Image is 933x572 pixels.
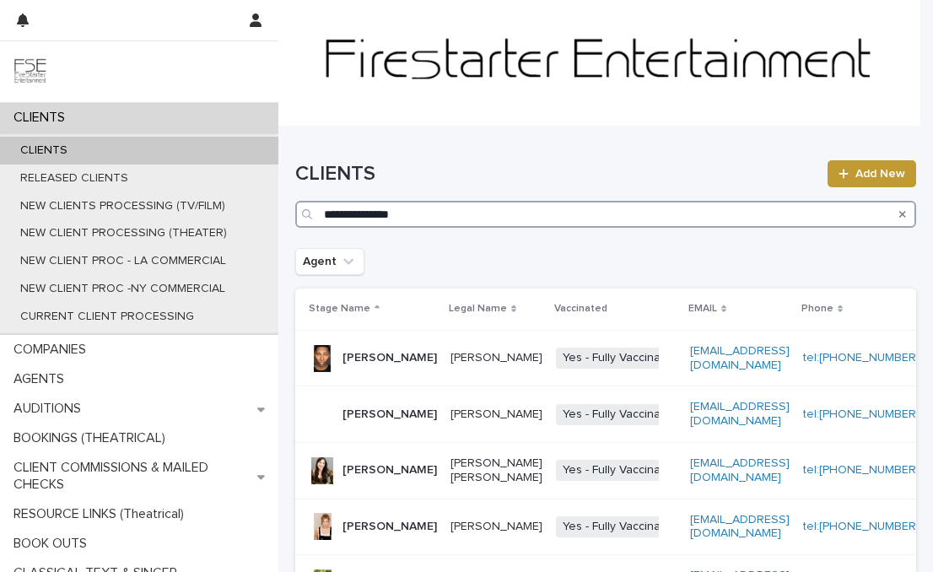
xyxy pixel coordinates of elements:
span: Add New [855,168,905,180]
p: CLIENT COMMISSIONS & MAILED CHECKS [7,460,257,492]
button: Agent [295,248,364,275]
p: CURRENT CLIENT PROCESSING [7,310,208,324]
p: Vaccinated [554,299,607,318]
span: Yes - Fully Vaccinated [556,516,685,537]
a: tel:[PHONE_NUMBER] [803,352,920,364]
a: [EMAIL_ADDRESS][DOMAIN_NAME] [690,457,790,483]
span: Yes - Fully Vaccinated [556,404,685,425]
p: [PERSON_NAME] [342,463,437,478]
a: tel:[PHONE_NUMBER] [803,521,920,532]
p: AUDITIONS [7,401,94,417]
p: Stage Name [309,299,370,318]
p: [PERSON_NAME] [450,520,542,534]
p: NEW CLIENT PROC -NY COMMERCIAL [7,282,239,296]
a: tel:[PHONE_NUMBER] [803,408,920,420]
a: [EMAIL_ADDRESS][DOMAIN_NAME] [690,345,790,371]
p: BOOKINGS (THEATRICAL) [7,430,179,446]
p: AGENTS [7,371,78,387]
p: BOOK OUTS [7,536,100,552]
p: Legal Name [449,299,507,318]
p: COMPANIES [7,342,100,358]
p: RELEASED CLIENTS [7,171,142,186]
p: RESOURCE LINKS (Theatrical) [7,506,197,522]
p: NEW CLIENT PROC - LA COMMERCIAL [7,254,240,268]
p: NEW CLIENT PROCESSING (THEATER) [7,226,240,240]
a: tel:[PHONE_NUMBER] [803,464,920,476]
p: [PERSON_NAME] [PERSON_NAME] [450,456,542,485]
p: Phone [801,299,833,318]
img: 9JgRvJ3ETPGCJDhvPVA5 [13,55,47,89]
p: [PERSON_NAME] [450,407,542,422]
p: [PERSON_NAME] [342,407,437,422]
p: CLIENTS [7,110,78,126]
p: CLIENTS [7,143,81,158]
p: [PERSON_NAME] [342,520,437,534]
p: EMAIL [688,299,717,318]
a: [EMAIL_ADDRESS][DOMAIN_NAME] [690,514,790,540]
p: NEW CLIENTS PROCESSING (TV/FILM) [7,199,239,213]
span: Yes - Fully Vaccinated [556,460,685,481]
a: Add New [828,160,916,187]
span: Yes - Fully Vaccinated [556,348,685,369]
input: Search [295,201,916,228]
p: [PERSON_NAME] [450,351,542,365]
p: [PERSON_NAME] [342,351,437,365]
h1: CLIENTS [295,162,817,186]
a: [EMAIL_ADDRESS][DOMAIN_NAME] [690,401,790,427]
